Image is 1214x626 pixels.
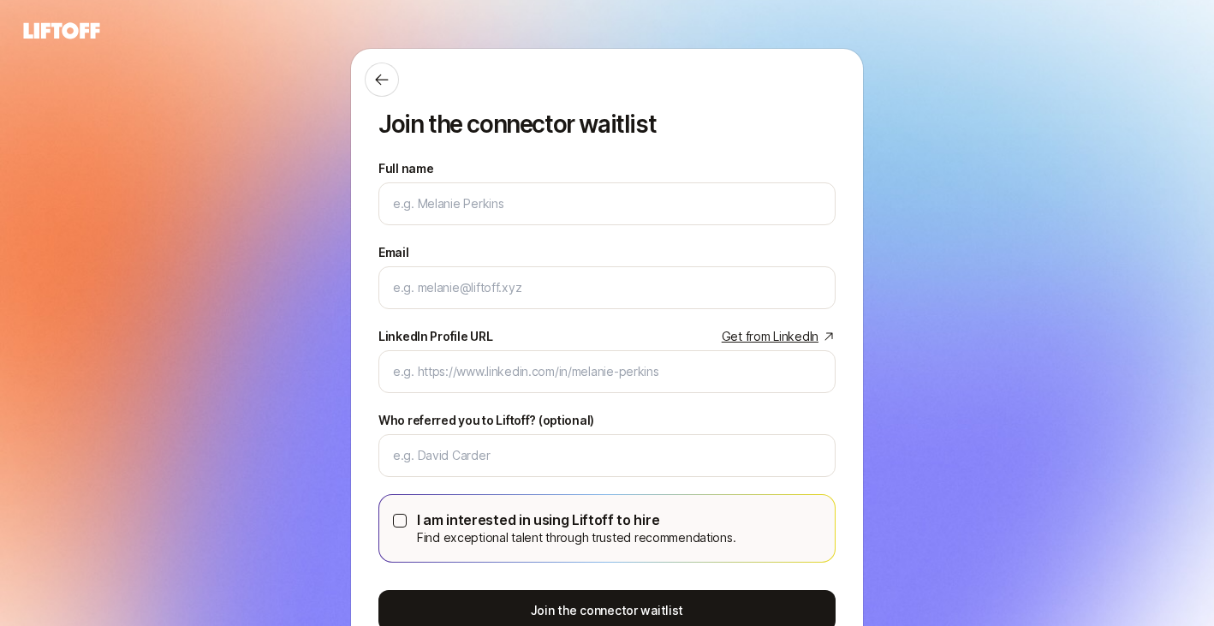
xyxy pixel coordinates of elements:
button: I am interested in using Liftoff to hireFind exceptional talent through trusted recommendations. [393,514,407,528]
a: Get from LinkedIn [722,326,836,347]
p: I am interested in using Liftoff to hire [417,509,735,531]
label: Full name [378,158,433,179]
p: Find exceptional talent through trusted recommendations. [417,528,735,548]
div: LinkedIn Profile URL [378,326,492,347]
label: Who referred you to Liftoff? (optional) [378,410,594,431]
input: e.g. melanie@liftoff.xyz [393,277,821,298]
p: Join the connector waitlist [378,110,836,138]
label: Email [378,242,409,263]
input: e.g. David Carder [393,445,821,466]
input: e.g. Melanie Perkins [393,194,821,214]
input: e.g. https://www.linkedin.com/in/melanie-perkins [393,361,821,382]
